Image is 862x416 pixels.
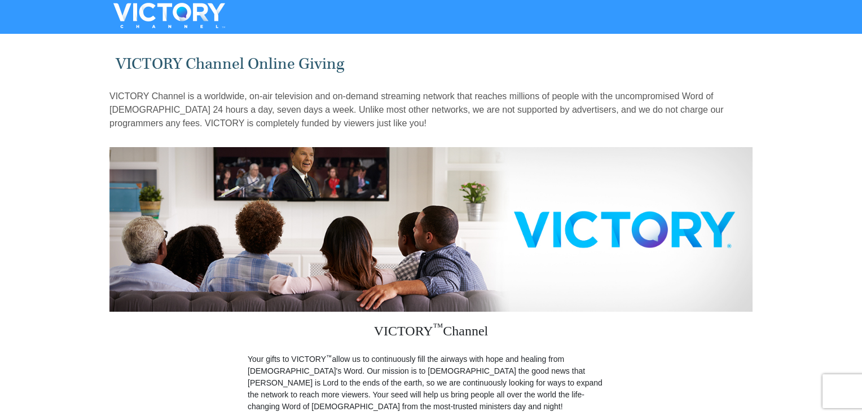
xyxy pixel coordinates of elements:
p: VICTORY Channel is a worldwide, on-air television and on-demand streaming network that reaches mi... [109,90,753,130]
h1: VICTORY Channel Online Giving [116,55,747,73]
p: Your gifts to VICTORY allow us to continuously fill the airways with hope and healing from [DEMOG... [248,353,614,413]
img: VICTORYTHON - VICTORY Channel [99,3,240,28]
sup: ™ [326,353,332,360]
sup: ™ [433,321,443,333]
h3: VICTORY Channel [248,312,614,353]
